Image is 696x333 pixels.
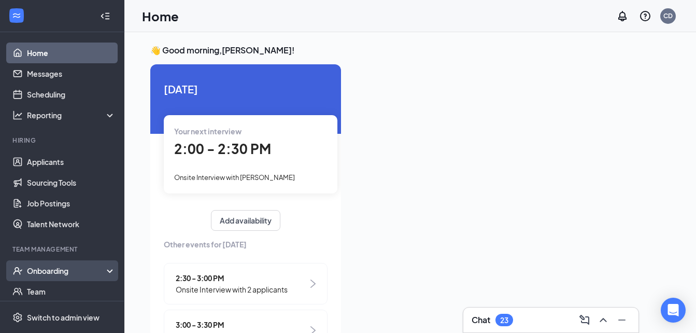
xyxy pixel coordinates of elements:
[164,239,328,250] span: Other events for [DATE]
[12,266,23,276] svg: UserCheck
[100,11,110,21] svg: Collapse
[27,172,116,193] a: Sourcing Tools
[176,284,288,295] span: Onsite Interview with 2 applicants
[176,272,288,284] span: 2:30 - 3:00 PM
[11,10,22,21] svg: WorkstreamLogo
[616,10,629,22] svg: Notifications
[27,151,116,172] a: Applicants
[174,127,242,136] span: Your next interview
[27,43,116,63] a: Home
[616,314,628,326] svg: Minimize
[12,312,23,323] svg: Settings
[27,110,116,120] div: Reporting
[174,140,271,157] span: 2:00 - 2:30 PM
[472,314,490,326] h3: Chat
[142,7,179,25] h1: Home
[27,312,100,323] div: Switch to admin view
[27,266,107,276] div: Onboarding
[639,10,651,22] svg: QuestionInfo
[27,281,116,302] a: Team
[663,11,673,20] div: CD
[12,136,113,145] div: Hiring
[578,314,591,326] svg: ComposeMessage
[27,193,116,214] a: Job Postings
[211,210,280,231] button: Add availability
[597,314,609,326] svg: ChevronUp
[576,312,593,328] button: ComposeMessage
[164,81,328,97] span: [DATE]
[150,45,670,56] h3: 👋 Good morning, [PERSON_NAME] !
[614,312,630,328] button: Minimize
[595,312,612,328] button: ChevronUp
[176,319,288,330] span: 3:00 - 3:30 PM
[174,173,295,182] span: Onsite Interview with [PERSON_NAME]
[12,245,113,254] div: Team Management
[27,214,116,234] a: Talent Network
[27,63,116,84] a: Messages
[500,316,508,325] div: 23
[12,110,23,120] svg: Analysis
[27,84,116,105] a: Scheduling
[661,298,686,323] div: Open Intercom Messenger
